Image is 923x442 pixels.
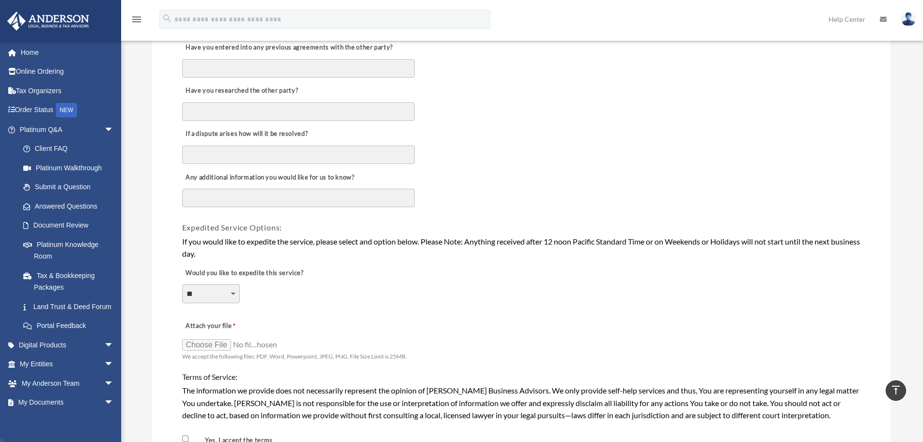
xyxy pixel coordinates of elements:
a: Portal Feedback [14,316,128,336]
a: Online Ordering [7,62,128,82]
label: Would you like to expedite this service? [182,266,306,280]
div: The information we provide does not necessarily represent the opinion of [PERSON_NAME] Business A... [182,384,860,422]
a: Client FAQ [14,139,128,159]
img: Anderson Advisors Platinum Portal [4,12,92,31]
a: My Anderson Teamarrow_drop_down [7,374,128,393]
a: Tax & Bookkeeping Packages [14,266,128,297]
label: Have you entered into any previous agreements with the other party? [182,41,396,55]
a: vertical_align_top [886,380,906,401]
a: Land Trust & Deed Forum [14,297,128,316]
a: Tax Organizers [7,81,128,100]
h4: Terms of Service: [182,372,860,382]
a: Platinum Q&Aarrow_drop_down [7,120,128,139]
label: If a dispute arises how will it be resolved? [182,128,311,141]
span: We accept the following files: PDF, Word, Powerpoint, JPEG, PNG. File Size Limit is 25MB. [182,353,407,360]
a: Submit a Question [14,178,128,197]
i: menu [131,14,142,25]
a: Order StatusNEW [7,100,128,120]
div: If you would like to expedite the service, please select and option below. Please Note: Anything ... [182,235,860,260]
a: Platinum Knowledge Room [14,235,128,266]
i: search [162,13,172,24]
a: menu [131,17,142,25]
span: arrow_drop_down [104,120,124,140]
a: My Entitiesarrow_drop_down [7,355,128,374]
label: Have you researched the other party? [182,84,301,98]
span: arrow_drop_down [104,355,124,375]
span: arrow_drop_down [104,335,124,355]
img: User Pic [901,12,916,26]
span: arrow_drop_down [104,374,124,393]
i: vertical_align_top [890,384,902,396]
span: Expedited Service Options: [182,223,282,232]
a: Digital Productsarrow_drop_down [7,335,128,355]
a: Answered Questions [14,196,128,216]
label: Attach your file [182,319,279,333]
label: Any additional information you would like for us to know? [182,171,357,184]
div: NEW [56,103,77,117]
span: arrow_drop_down [104,393,124,413]
a: Platinum Walkthrough [14,158,128,178]
a: My Documentsarrow_drop_down [7,393,128,412]
a: Home [7,43,128,62]
a: Document Review [14,216,124,235]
